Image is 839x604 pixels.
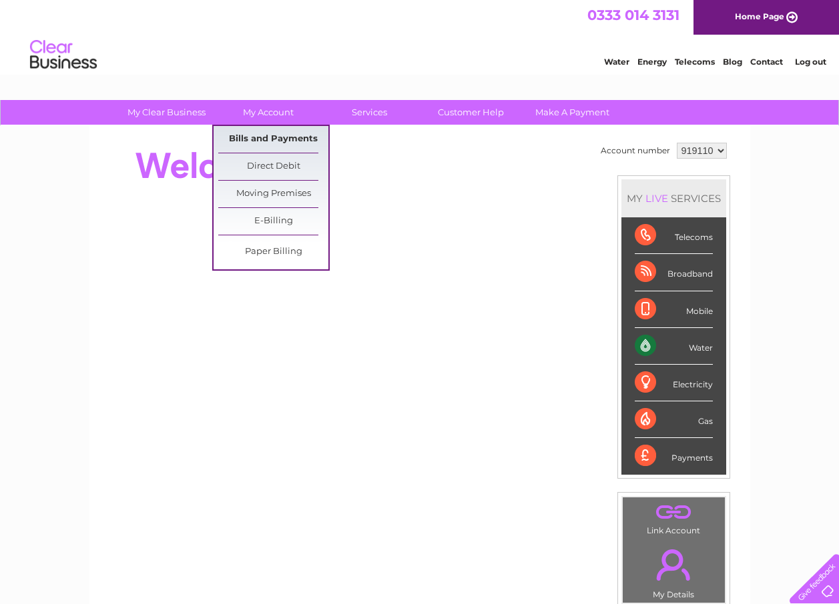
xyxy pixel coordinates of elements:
[622,538,726,603] td: My Details
[213,100,323,125] a: My Account
[105,7,736,65] div: Clear Business is a trading name of Verastar Limited (registered in [GEOGRAPHIC_DATA] No. 3667643...
[635,217,713,254] div: Telecoms
[626,541,722,588] a: .
[111,100,222,125] a: My Clear Business
[795,57,826,67] a: Log out
[643,192,671,205] div: LIVE
[416,100,526,125] a: Customer Help
[675,57,715,67] a: Telecoms
[637,57,667,67] a: Energy
[635,254,713,291] div: Broadband
[218,208,328,235] a: E-Billing
[635,328,713,365] div: Water
[29,35,97,75] img: logo.png
[597,139,673,162] td: Account number
[314,100,425,125] a: Services
[604,57,629,67] a: Water
[635,401,713,438] div: Gas
[587,7,679,23] a: 0333 014 3131
[626,501,722,524] a: .
[750,57,783,67] a: Contact
[635,365,713,401] div: Electricity
[622,497,726,539] td: Link Account
[218,181,328,207] a: Moving Premises
[723,57,742,67] a: Blog
[635,438,713,474] div: Payments
[218,126,328,153] a: Bills and Payments
[621,179,726,217] div: MY SERVICES
[517,100,627,125] a: Make A Payment
[218,239,328,265] a: Paper Billing
[218,153,328,180] a: Direct Debit
[635,291,713,328] div: Mobile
